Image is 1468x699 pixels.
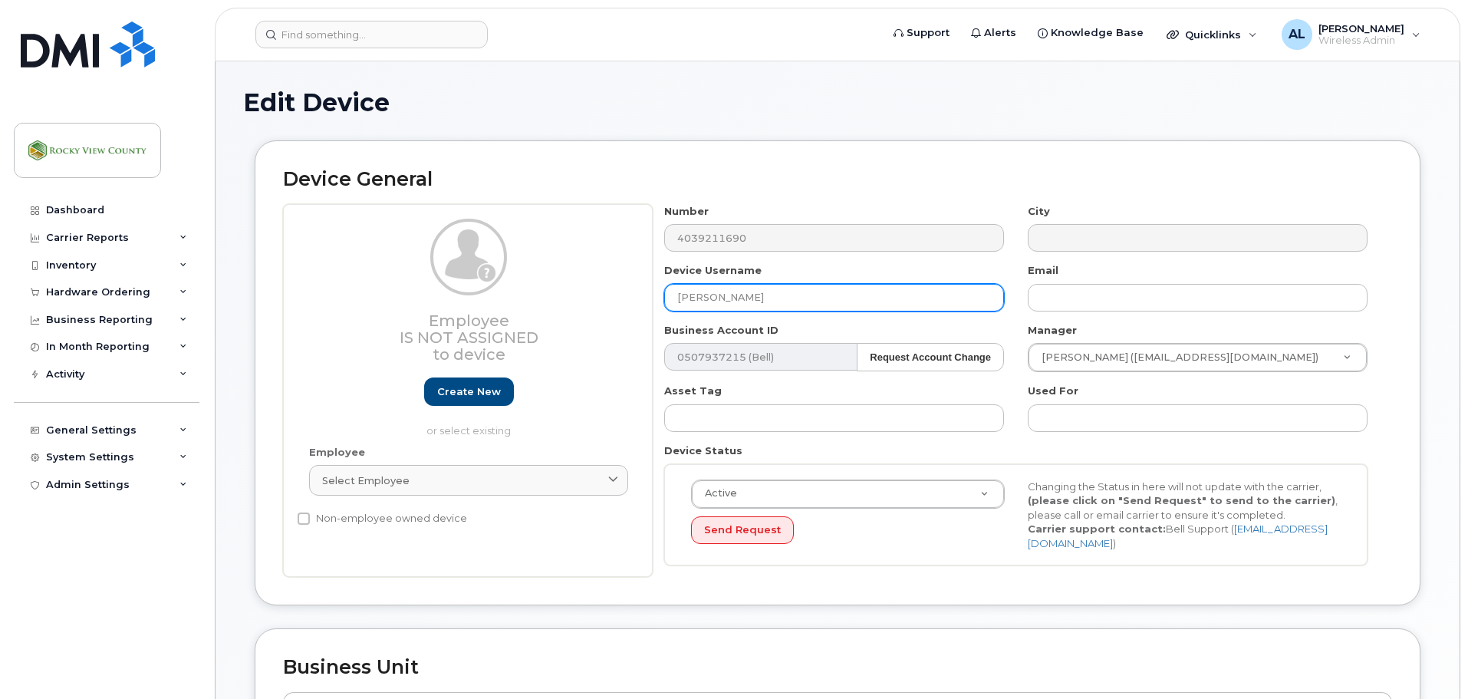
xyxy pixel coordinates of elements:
[1032,351,1318,364] span: [PERSON_NAME] ([EMAIL_ADDRESS][DOMAIN_NAME])
[424,378,514,406] a: Create new
[400,328,538,347] span: Is not assigned
[298,513,310,525] input: Non-employee owned device
[1028,494,1335,506] strong: (please click on "Send Request" to send to the carrier)
[309,312,628,363] h3: Employee
[1028,323,1077,338] label: Manager
[309,424,628,438] p: or select existing
[1028,263,1058,278] label: Email
[1028,523,1328,549] a: [EMAIL_ADDRESS][DOMAIN_NAME]
[1028,204,1050,219] label: City
[1028,523,1166,535] strong: Carrier support contact:
[664,443,742,458] label: Device Status
[1029,344,1367,371] a: [PERSON_NAME] ([EMAIL_ADDRESS][DOMAIN_NAME])
[692,480,1004,508] a: Active
[691,516,794,545] button: Send Request
[696,486,737,500] span: Active
[1028,384,1078,398] label: Used For
[433,345,505,364] span: to device
[298,509,467,528] label: Non-employee owned device
[309,445,365,460] label: Employee
[857,343,1004,371] button: Request Account Change
[322,473,410,488] span: Select employee
[664,263,762,278] label: Device Username
[870,351,991,363] strong: Request Account Change
[283,657,1392,678] h2: Business Unit
[243,89,1432,116] h1: Edit Device
[1016,480,1353,551] div: Changing the Status in here will not update with the carrier, , please call or email carrier to e...
[664,204,709,219] label: Number
[664,323,778,338] label: Business Account ID
[664,384,722,398] label: Asset Tag
[283,169,1392,190] h2: Device General
[309,465,628,496] a: Select employee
